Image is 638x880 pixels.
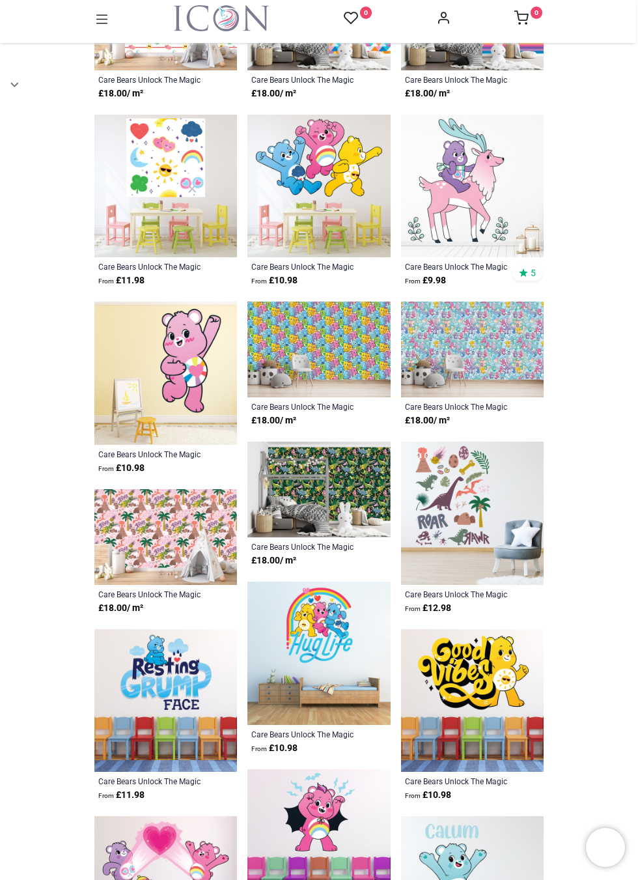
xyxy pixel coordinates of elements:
a: Care Bears Unlock The Magic Weather Set [98,261,206,272]
img: Icon Wall Stickers [174,5,269,31]
img: Care Bears Unlock The Magic Good Vibes Wall Sticker [401,629,544,772]
sup: 0 [360,7,372,19]
span: 5 [531,267,536,279]
a: Care Bears Unlock The Magic Dinosaurs Pink [98,589,206,599]
a: Care Bears Unlock The Magic Good Vibes [405,776,513,786]
a: Care Bears Unlock The Magic Dinosaurs Set [405,589,513,599]
img: Care Bears Unlock The Magic Under the Sea Wall Mural [401,302,544,397]
strong: £ 11.98 [98,789,145,802]
iframe: Brevo live chat [586,828,625,867]
img: Care Bears Unlock The Magic Wall Mural [247,302,390,397]
a: Care Bears Unlock The Magic Under the Sea [405,401,513,412]
img: Care Bears Unlock The Magic Grumpy, Cheer Wall Sticker [247,115,390,257]
span: From [251,277,267,285]
span: From [405,792,421,799]
strong: £ 10.98 [251,742,298,755]
strong: £ 12.98 [405,602,451,615]
strong: £ 18.00 / m² [98,602,143,615]
img: Care Bears Unlock The Magic Dinosaurs Wall Sticker Set [401,442,544,584]
strong: £ 10.98 [405,789,451,802]
sup: 0 [531,7,543,19]
img: Care Bears Unlock The Magic Hug Life Wall Sticker [247,582,390,724]
a: Care Bears Unlock The Magic Stripe [405,74,513,85]
a: Logo of Icon Wall Stickers [174,5,269,31]
strong: £ 11.98 [98,274,145,287]
a: Care Bears Unlock The Magic Grumpy, Cheer [251,261,359,272]
strong: £ 9.98 [405,274,446,287]
strong: £ 18.00 / m² [251,87,296,100]
img: Care Bears Unlock The Magic Dinosaurs Pink Wall Mural [94,489,237,585]
span: From [251,745,267,752]
span: From [405,605,421,612]
a: Care Bears Unlock The Magic Hug Life [251,729,359,739]
strong: £ 10.98 [251,274,298,287]
span: From [405,277,421,285]
a: Account Info [436,14,451,25]
strong: £ 18.00 / m² [405,87,450,100]
span: From [98,465,114,472]
strong: £ 10.98 [98,462,145,475]
a: 0 [344,10,372,27]
img: Care Bears Unlock The Magic Weather Wall Sticker Set [94,115,237,257]
img: Care Bears Unlock The Magic Dinosaurs Wall Mural [247,442,390,537]
a: Care Bears Unlock The Magic Resting Grumpy Face [98,776,206,786]
a: 0 [514,14,543,25]
span: From [98,277,114,285]
a: Care Bears Unlock The Magic Dinosaurs [251,541,359,552]
img: Care Bears Unlock The Magic Resting Grumpy Face Wall Sticker [94,629,237,772]
strong: £ 18.00 / m² [98,87,143,100]
a: Care Bears Unlock The Magic Hopeful Heart Bear [98,449,206,459]
a: Care Bears Unlock The Magic Weather [98,74,206,85]
a: Care Bears Unlock The Magic Geometric [251,74,359,85]
strong: £ 18.00 / m² [405,414,450,427]
img: Care Bears Unlock The Magic Hopeful Heart Bear Wall Sticker [94,302,237,444]
strong: £ 18.00 / m² [251,414,296,427]
strong: £ 18.00 / m² [251,554,296,567]
span: From [98,792,114,799]
a: Care Bears Unlock The Magic Share Bear Reindeer Christmas [405,261,513,272]
a: Care Bears Unlock The Magic [251,401,359,412]
img: Care Bears Unlock The Magic Share Bear Reindeer Christmas Wall Sticker [401,115,544,257]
